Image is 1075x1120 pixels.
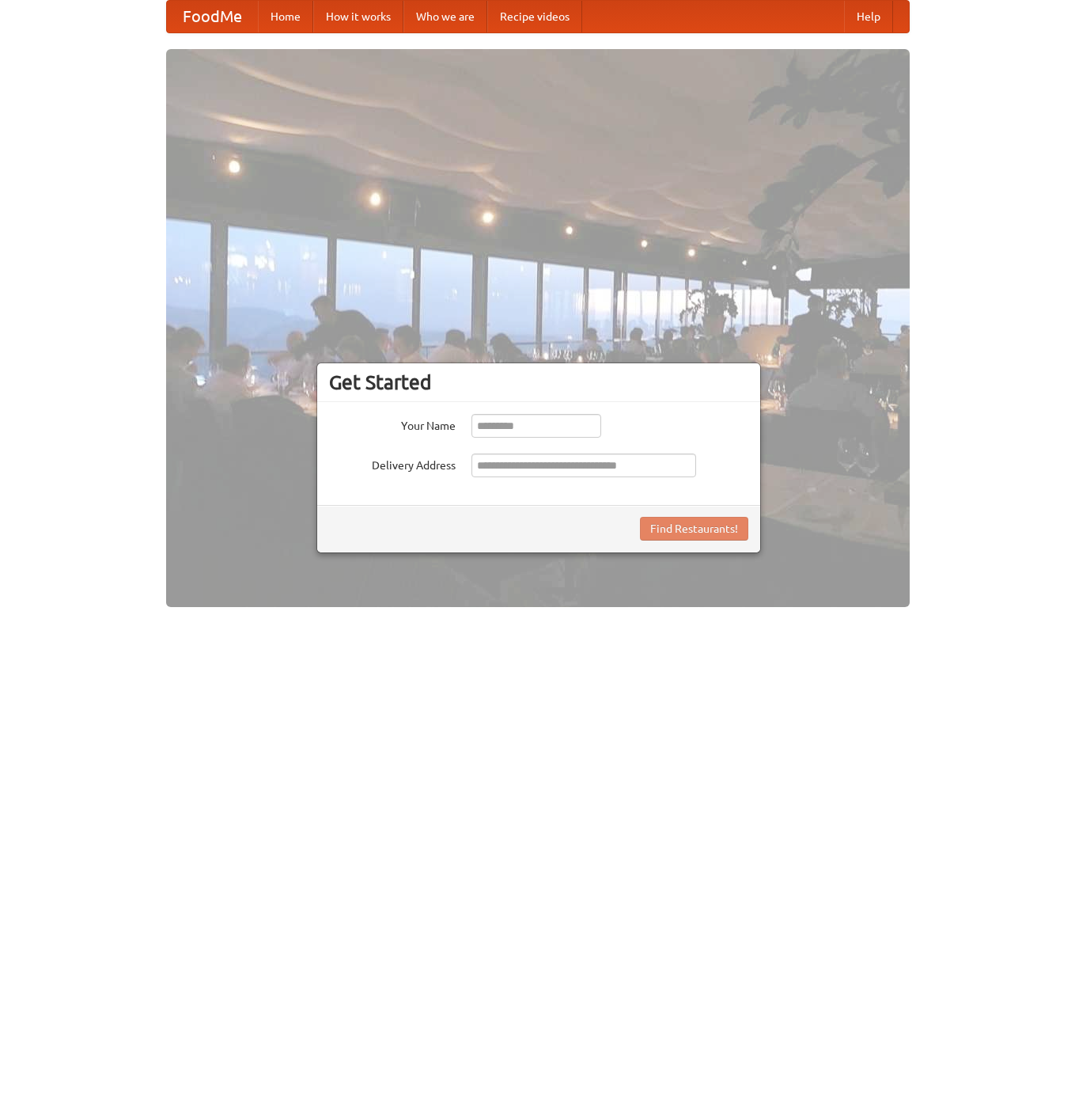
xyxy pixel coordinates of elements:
[329,370,748,394] h3: Get Started
[329,454,456,473] label: Delivery Address
[403,1,487,32] a: Who we are
[844,1,893,32] a: Help
[313,1,403,32] a: How it works
[640,517,748,541] button: Find Restaurants!
[167,1,258,32] a: FoodMe
[258,1,313,32] a: Home
[487,1,582,32] a: Recipe videos
[329,414,456,434] label: Your Name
